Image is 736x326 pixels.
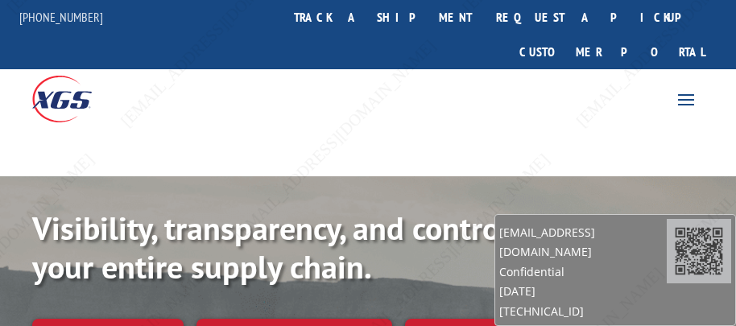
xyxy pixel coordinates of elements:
[499,282,667,301] span: [DATE]
[507,35,717,69] a: Customer Portal
[499,262,667,282] span: Confidential
[32,207,556,287] b: Visibility, transparency, and control for your entire supply chain.
[499,223,667,262] span: [EMAIL_ADDRESS][DOMAIN_NAME]
[499,302,667,321] span: [TECHNICAL_ID]
[19,9,103,25] a: [PHONE_NUMBER]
